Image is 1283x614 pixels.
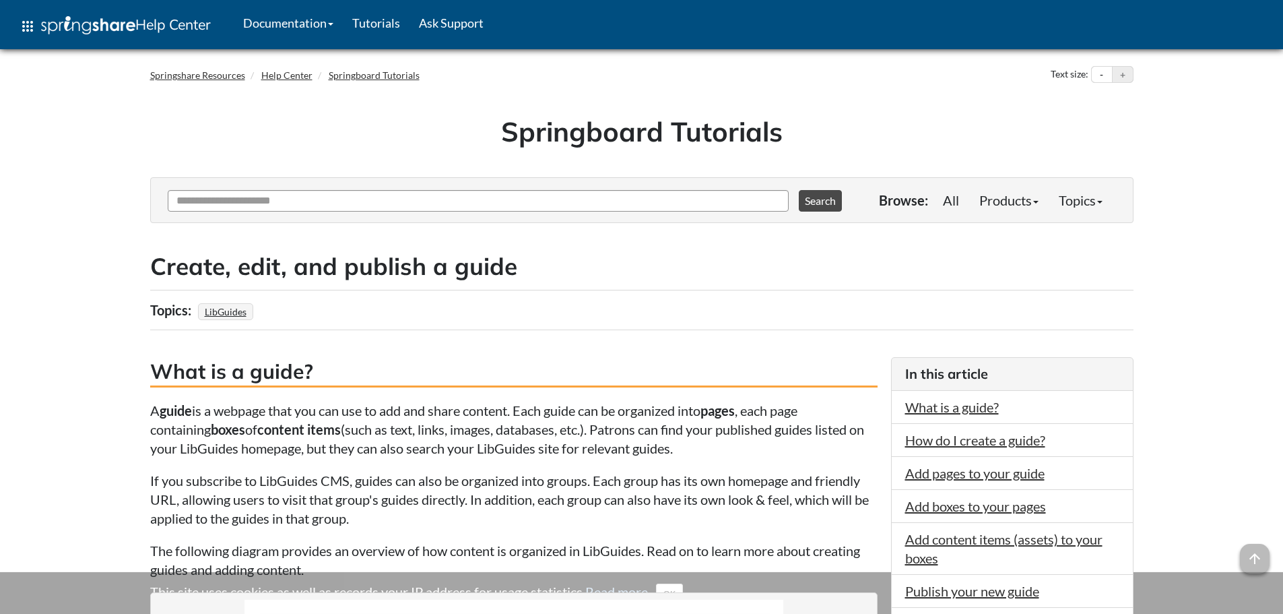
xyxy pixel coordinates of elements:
a: Publish your new guide [905,583,1039,599]
strong: pages [700,402,735,419]
a: Products [969,187,1049,214]
div: Topics: [150,297,195,323]
div: Text size: [1048,66,1091,84]
a: What is a guide? [905,399,999,415]
a: Springboard Tutorials [329,69,420,81]
span: apps [20,18,36,34]
div: This site uses cookies as well as records your IP address for usage statistics. [137,582,1147,604]
a: Ask Support [409,6,493,40]
span: Help Center [135,16,211,33]
h2: Create, edit, and publish a guide [150,250,1133,283]
a: apps Help Center [10,6,220,47]
a: Add pages to your guide [905,465,1045,481]
p: A is a webpage that you can use to add and share content. Each guide can be organized into , each... [150,401,878,458]
span: arrow_upward [1240,544,1270,574]
a: Add content items (assets) to your boxes [905,531,1103,566]
button: Increase text size [1113,67,1133,83]
a: Help Center [261,69,312,81]
p: The following diagram provides an overview of how content is organized in LibGuides. Read on to l... [150,541,878,579]
p: If you subscribe to LibGuides CMS, guides can also be organized into groups. Each group has its o... [150,471,878,528]
a: Documentation [234,6,343,40]
a: arrow_upward [1240,545,1270,561]
a: How do I create a guide? [905,432,1045,448]
strong: content items [257,421,341,437]
h3: What is a guide? [150,357,878,388]
img: Springshare [41,16,135,34]
h3: In this article [905,365,1119,383]
strong: boxes [211,421,245,437]
a: LibGuides [203,302,249,321]
button: Search [799,190,842,212]
h1: Springboard Tutorials [160,113,1123,150]
p: Browse: [879,191,928,210]
a: Tutorials [343,6,409,40]
button: Decrease text size [1092,67,1112,83]
a: Add boxes to your pages [905,498,1046,514]
a: Topics [1049,187,1113,214]
a: All [933,187,969,214]
a: Springshare Resources [150,69,245,81]
strong: guide [160,402,192,419]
